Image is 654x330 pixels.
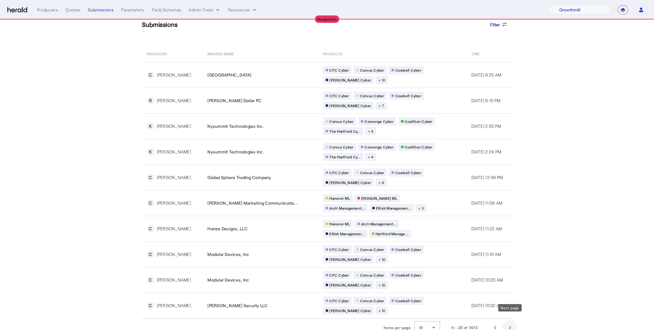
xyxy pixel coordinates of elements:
[378,180,384,185] span: + 9
[157,226,191,232] div: [PERSON_NAME]
[147,225,154,232] div: C
[157,200,191,206] div: [PERSON_NAME]
[376,206,411,211] span: ERisk Managemen...
[228,7,257,13] button: Resources dropdown menu
[147,123,154,130] div: K
[471,200,502,206] span: [DATE] 11:59 AM
[329,231,364,236] span: ERisk Managemen...
[329,103,371,108] span: [PERSON_NAME] Cyber
[207,200,298,206] span: [PERSON_NAME] Marketing Communicatio...
[7,7,27,13] img: Herald Logo
[395,170,421,175] span: Cowbell Cyber
[498,304,522,311] div: Next page
[207,174,271,181] span: Global Sphere Trading Company
[329,180,371,185] span: [PERSON_NAME] Cyber
[471,72,501,77] span: [DATE] 8:25 AM
[207,72,251,78] span: [GEOGRAPHIC_DATA]
[471,149,501,154] span: [DATE] 2:24 PM
[329,144,353,149] span: Corvus Cyber
[405,119,432,124] span: Coalition Cyber
[329,298,349,303] span: CFC Cyber
[147,71,154,79] div: C
[361,196,397,201] span: [PERSON_NAME] ML
[490,21,500,28] span: Filter
[121,7,144,13] div: Parameters
[329,68,349,73] span: CFC Cyber
[378,308,385,313] span: + 10
[471,303,503,308] span: [DATE] 10:02 AM
[147,276,154,284] div: C
[207,123,264,129] span: Nysummit Technologies Inc.
[329,196,350,201] span: Hanover ML
[368,154,374,159] span: + 4
[360,93,384,98] span: Corvus Cyber
[189,7,221,13] button: internal dropdown menu
[157,277,191,283] div: [PERSON_NAME]
[142,45,512,319] table: Table view of all submissions by your platform
[147,50,167,56] span: PRODUCER
[157,123,191,129] div: [PERSON_NAME]
[419,325,423,330] span: 10
[152,7,181,13] div: Field Schemas
[315,15,339,23] div: Production
[364,144,394,149] span: Converge Cyber
[360,273,384,278] span: Corvus Cyber
[329,221,350,226] span: Hanover ML
[329,170,349,175] span: CFC Cyber
[395,273,421,278] span: Cowbell Cyber
[147,302,154,309] div: C
[329,206,365,211] span: Arch Management...
[207,251,249,257] span: Modular Devices, Inc
[364,119,394,124] span: Converge Cyber
[147,174,154,181] div: C
[329,129,360,134] span: The Hartford Cy...
[329,154,360,159] span: The Hartford Cy...
[329,273,349,278] span: CFC Cyber
[329,308,371,313] span: [PERSON_NAME] Cyber
[207,98,261,104] span: [PERSON_NAME] Dollar PC
[157,149,191,155] div: [PERSON_NAME]
[157,174,191,181] div: [PERSON_NAME]
[471,175,503,180] span: [DATE] 12:48 PM
[471,252,501,257] span: [DATE] 11:10 AM
[471,123,501,129] span: [DATE] 2:55 PM
[157,98,191,104] div: [PERSON_NAME]
[395,298,421,303] span: Cowbell Cyber
[37,7,58,13] div: Producers
[360,170,384,175] span: Corvus Cyber
[147,199,154,207] div: C
[207,226,248,232] span: Hanee Designs, LLC
[360,298,384,303] span: Corvus Cyber
[360,247,384,252] span: Corvus Cyber
[329,257,371,262] span: [PERSON_NAME] Cyber
[378,77,385,82] span: + 10
[147,148,154,156] div: K
[378,103,384,108] span: + 7
[207,149,264,155] span: Nysummit Technologies Inc.
[157,303,191,309] div: [PERSON_NAME]
[361,221,397,226] span: Arch Management...
[329,119,353,124] span: Corvus Cyber
[395,93,421,98] span: Cowbell Cyber
[147,251,154,258] div: C
[418,206,424,211] span: + 3
[360,68,384,73] span: Corvus Cyber
[485,19,512,30] button: Filter
[378,282,385,287] span: + 10
[471,226,502,231] span: [DATE] 11:22 AM
[323,50,343,56] span: PRODUCTS
[471,277,503,282] span: [DATE] 10:20 AM
[368,129,374,134] span: + 4
[207,50,234,56] span: Insured Name
[329,93,349,98] span: CFC Cyber
[378,257,385,262] span: + 10
[142,20,178,29] h3: Submissions
[65,7,81,13] div: Quotes
[471,50,479,56] span: Time
[157,251,191,257] div: [PERSON_NAME]
[329,282,371,287] span: [PERSON_NAME] Cyber
[395,247,421,252] span: Cowbell Cyber
[88,7,114,13] div: Submissions
[405,144,432,149] span: Coalition Cyber
[471,98,500,103] span: [DATE] 6:10 PM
